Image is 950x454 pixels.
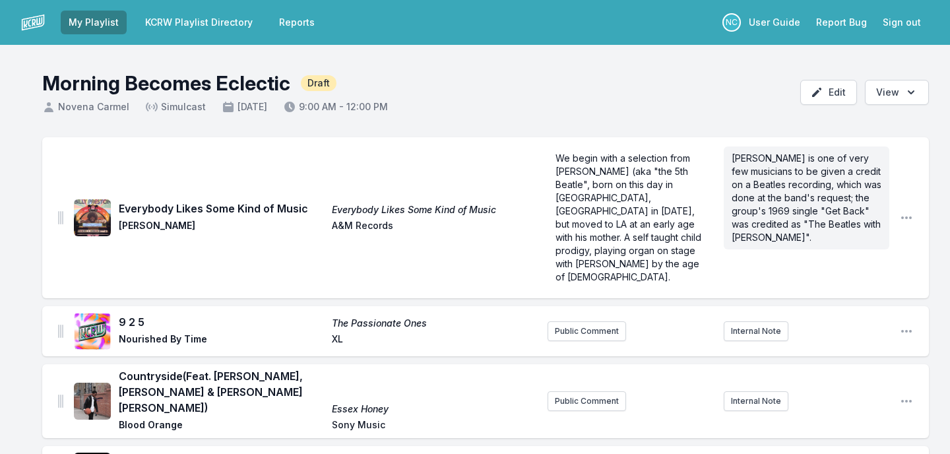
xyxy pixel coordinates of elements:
span: Everybody Likes Some Kind of Music [119,201,324,216]
span: XL [332,333,537,348]
span: Simulcast [145,100,206,113]
p: Novena Carmel [722,13,741,32]
a: Report Bug [808,11,875,34]
button: Public Comment [548,321,626,341]
span: Novena Carmel [42,100,129,113]
img: The Passionate Ones [74,313,111,350]
button: Open playlist item options [900,325,913,338]
img: Everybody Likes Some Kind of Music [74,199,111,236]
img: Essex Honey [74,383,111,420]
span: Essex Honey [332,403,537,416]
h1: Morning Becomes Eclectic [42,71,290,95]
button: Open playlist item options [900,211,913,224]
img: Drag Handle [58,211,63,224]
a: My Playlist [61,11,127,34]
button: Internal Note [724,321,788,341]
a: Reports [271,11,323,34]
button: Internal Note [724,391,788,411]
img: logo-white-87cec1fa9cbef997252546196dc51331.png [21,11,45,34]
span: A&M Records [332,219,537,235]
span: [PERSON_NAME] [119,219,324,235]
span: [DATE] [222,100,267,113]
span: The Passionate Ones [332,317,537,330]
button: Public Comment [548,391,626,411]
button: Open playlist item options [900,395,913,408]
button: Sign out [875,11,929,34]
img: Drag Handle [58,395,63,408]
span: Sony Music [332,418,537,434]
img: Drag Handle [58,325,63,338]
button: Edit [800,80,857,105]
span: Blood Orange [119,418,324,434]
span: We begin with a selection from [PERSON_NAME] (aka "the 5th Beatle", born on this day in [GEOGRAPH... [555,152,704,282]
span: Nourished By Time [119,333,324,348]
button: Open options [865,80,929,105]
span: Countryside (Feat. [PERSON_NAME], [PERSON_NAME] & [PERSON_NAME] [PERSON_NAME]) [119,368,324,416]
a: KCRW Playlist Directory [137,11,261,34]
span: Everybody Likes Some Kind of Music [332,203,537,216]
span: Draft [301,75,336,91]
a: User Guide [741,11,808,34]
span: [PERSON_NAME] is one of very few musicians to be given a credit on a Beatles recording, which was... [732,152,884,243]
span: 9 2 5 [119,314,324,330]
span: 9:00 AM - 12:00 PM [283,100,388,113]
